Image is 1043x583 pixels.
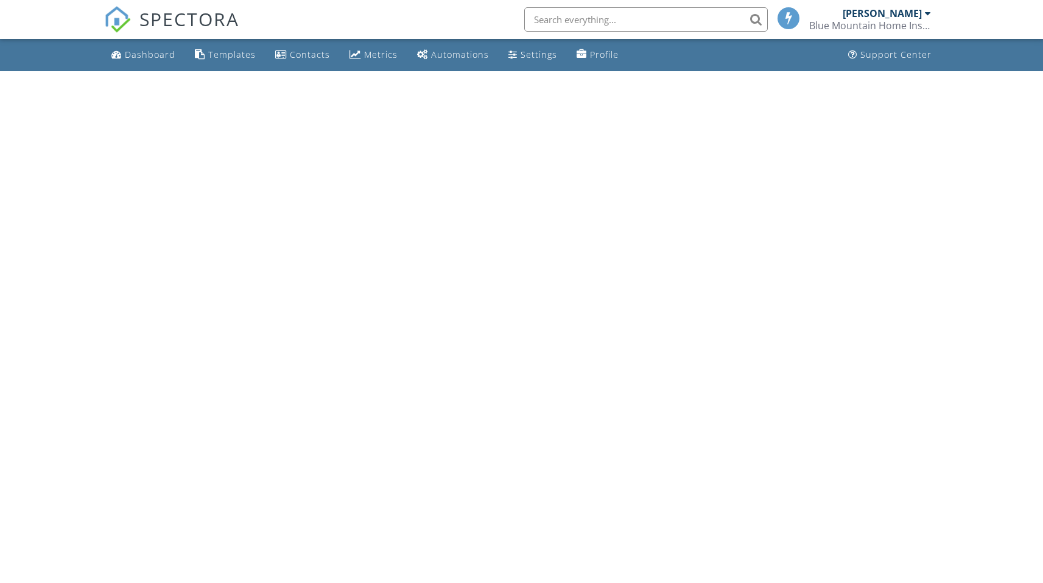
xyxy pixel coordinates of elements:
[208,49,256,60] div: Templates
[107,44,180,66] a: Dashboard
[431,49,489,60] div: Automations
[843,44,936,66] a: Support Center
[809,19,931,32] div: Blue Mountain Home Inspections of WNC
[125,49,175,60] div: Dashboard
[521,49,557,60] div: Settings
[290,49,330,60] div: Contacts
[590,49,619,60] div: Profile
[504,44,562,66] a: Settings
[364,49,398,60] div: Metrics
[524,7,768,32] input: Search everything...
[860,49,932,60] div: Support Center
[345,44,402,66] a: Metrics
[572,44,623,66] a: Company Profile
[412,44,494,66] a: Automations (Basic)
[270,44,335,66] a: Contacts
[843,7,922,19] div: [PERSON_NAME]
[190,44,261,66] a: Templates
[139,6,239,32] span: SPECTORA
[104,16,239,42] a: SPECTORA
[104,6,131,33] img: The Best Home Inspection Software - Spectora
